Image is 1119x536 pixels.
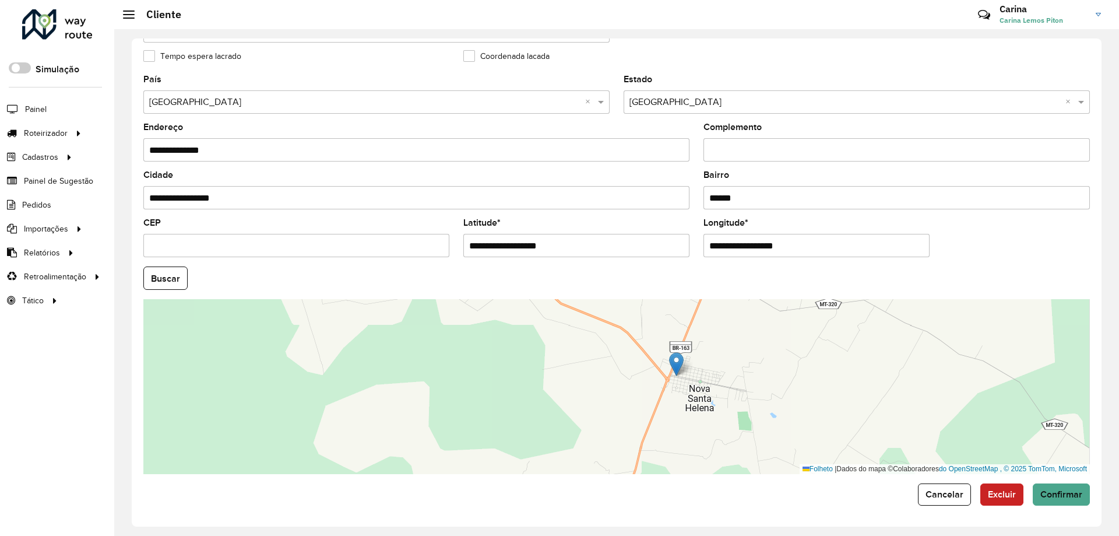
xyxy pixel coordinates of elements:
font: Cadastros [22,153,58,162]
font: País [143,74,161,84]
font: Roteirizador [24,129,68,138]
font: Dados do mapa © [836,465,893,473]
font: Carina [1000,3,1027,15]
font: Endereço [143,122,183,132]
button: Buscar [143,267,188,290]
font: Longitude [703,218,745,227]
font: Complemento [703,122,762,132]
a: do OpenStreetMap , © 2025 TomTom, Microsoft [939,465,1087,473]
span: Clear all [585,95,595,109]
font: Tático [22,296,44,305]
button: Excluir [980,484,1023,506]
font: Retroalimentação [24,272,86,281]
font: CEP [143,218,161,227]
font: Confirmar [1040,489,1082,499]
font: Tempo espera lacrado [160,52,241,61]
font: Cliente [146,8,181,21]
a: Contato Rápido [972,2,997,27]
img: Marker [669,352,684,376]
button: Confirmar [1033,484,1090,506]
a: Folheto [803,465,833,473]
font: Estado [624,74,652,84]
font: Relatórios [24,248,60,257]
font: Importações [24,225,68,233]
font: Painel [25,105,47,114]
font: Pedidos [22,201,51,209]
font: Carina Lemos Piton [1000,16,1063,24]
font: | [835,465,836,473]
font: Cancelar [926,489,963,499]
font: Cidade [143,170,173,180]
font: Excluir [988,489,1016,499]
font: Folheto [810,465,833,473]
font: Bairro [703,170,729,180]
span: Clear all [1065,95,1075,109]
font: Simulação [36,64,79,74]
font: Buscar [151,274,180,283]
button: Cancelar [918,484,971,506]
font: Latitude [463,218,497,227]
font: Colaboradores [893,465,939,473]
font: Painel de Sugestão [24,177,93,185]
font: Coordenada lacada [480,52,550,61]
